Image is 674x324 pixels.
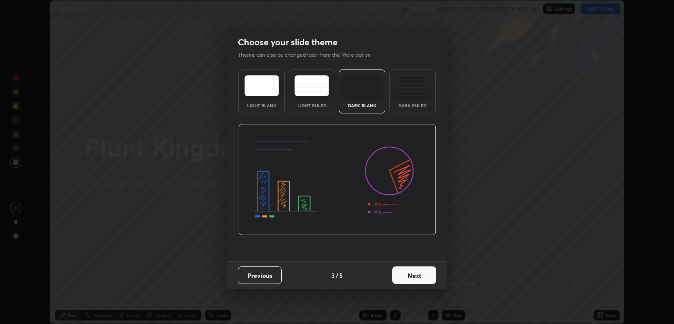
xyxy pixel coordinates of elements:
[238,51,380,59] p: Theme can also be changed later from the More option
[244,103,279,108] div: Light Blank
[339,271,343,280] h4: 5
[345,75,380,96] img: darkTheme.f0cc69e5.svg
[238,36,337,48] h2: Choose your slide theme
[294,75,329,96] img: lightRuledTheme.5fabf969.svg
[238,124,436,236] img: darkThemeBanner.d06ce4a2.svg
[331,271,335,280] h4: 3
[392,266,436,284] button: Next
[395,75,430,96] img: darkRuledTheme.de295e13.svg
[244,75,279,96] img: lightTheme.e5ed3b09.svg
[344,103,380,108] div: Dark Blank
[336,271,338,280] h4: /
[238,266,282,284] button: Previous
[395,103,430,108] div: Dark Ruled
[294,103,330,108] div: Light Ruled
